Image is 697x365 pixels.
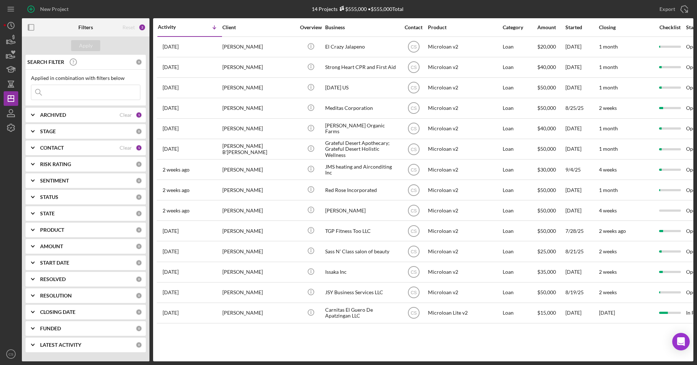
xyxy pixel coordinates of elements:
time: [DATE] [599,310,615,316]
b: RISK RATING [40,161,71,167]
div: Clear [120,145,132,151]
div: 0 [136,309,142,315]
text: CS [410,228,417,234]
div: [PERSON_NAME] [222,242,295,261]
b: FUNDED [40,326,61,331]
div: 7/28/25 [565,221,598,241]
div: Loan [503,180,537,200]
div: [DATE] [565,201,598,220]
div: 1 [136,112,142,118]
text: CS [8,352,13,356]
span: $25,000 [537,248,556,254]
div: Grateful Desert Apothecary; Grateful Desert Holistic Wellness [325,139,398,159]
text: CS [410,147,417,152]
div: Category [503,24,537,30]
text: CS [410,167,417,172]
div: Business [325,24,398,30]
div: [PERSON_NAME] [222,283,295,302]
b: Filters [78,24,93,30]
span: $50,000 [537,84,556,91]
div: [PERSON_NAME] [222,160,295,179]
button: Apply [71,40,100,51]
time: 1 month [599,125,618,131]
time: 2025-09-11 19:03 [163,167,190,173]
span: $50,000 [537,228,556,234]
div: 0 [136,243,142,250]
div: 9/4/25 [565,160,598,179]
div: $555,000 [338,6,367,12]
div: Apply [79,40,93,51]
b: CLOSING DATE [40,309,75,315]
span: $20,000 [537,43,556,50]
div: Clear [120,112,132,118]
b: PRODUCT [40,227,64,233]
span: $15,000 [537,310,556,316]
div: Microloan Lite v2 [428,303,501,323]
div: Microloan v2 [428,99,501,118]
div: Microloan v2 [428,37,501,57]
div: [DATE] [565,58,598,77]
div: Red Rose Incorporated [325,180,398,200]
div: [PERSON_NAME] [222,99,295,118]
time: 2 weeks [599,269,617,275]
time: 2025-07-17 18:20 [163,310,179,316]
div: 8/21/25 [565,242,598,261]
div: Checklist [654,24,685,30]
div: 2 [139,24,146,31]
div: [PERSON_NAME] [222,303,295,323]
span: $40,000 [537,64,556,70]
div: Microloan v2 [428,262,501,282]
div: Microloan v2 [428,58,501,77]
div: [PERSON_NAME] [222,221,295,241]
button: Export [652,2,693,16]
b: START DATE [40,260,69,266]
text: CS [410,45,417,50]
div: Product [428,24,501,30]
div: [DATE] [565,37,598,57]
div: Microloan v2 [428,160,501,179]
span: $50,000 [537,146,556,152]
text: CS [410,208,417,213]
div: Overview [297,24,324,30]
time: 2025-09-17 20:11 [163,85,179,91]
span: $40,000 [537,125,556,131]
b: STAGE [40,128,56,134]
div: [PERSON_NAME] [222,37,295,57]
div: Reset [122,24,135,30]
div: Microloan v2 [428,119,501,138]
div: 0 [136,128,142,135]
text: CS [410,126,417,131]
div: [DATE] [565,303,598,323]
span: $50,000 [537,105,556,111]
time: 2 weeks [599,248,617,254]
text: CS [410,65,417,70]
button: New Project [22,2,76,16]
b: STATE [40,211,55,216]
div: Loan [503,303,537,323]
div: Export [659,2,675,16]
div: [PERSON_NAME] Organic Farms [325,119,398,138]
div: Microloan v2 [428,180,501,200]
div: New Project [40,2,69,16]
span: $50,000 [537,187,556,193]
time: 1 month [599,84,618,91]
time: 2025-09-18 22:29 [163,44,179,50]
time: 1 month [599,146,618,152]
time: 4 weeks [599,207,617,214]
time: 1 month [599,64,618,70]
div: Microloan v2 [428,201,501,220]
b: ARCHIVED [40,112,66,118]
time: 2025-09-15 03:26 [163,126,179,131]
div: Amount [537,24,565,30]
div: 0 [136,325,142,332]
div: 1 [136,145,142,151]
div: 8/25/25 [565,99,598,118]
div: JMS heating and Airconditing Inc [325,160,398,179]
div: [DATE] [565,78,598,97]
time: 2025-08-19 19:46 [163,289,179,295]
b: SEARCH FILTER [27,59,64,65]
div: 0 [136,342,142,348]
time: 2025-08-23 20:47 [163,269,179,275]
b: RESOLVED [40,276,66,282]
div: [PERSON_NAME] [222,262,295,282]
